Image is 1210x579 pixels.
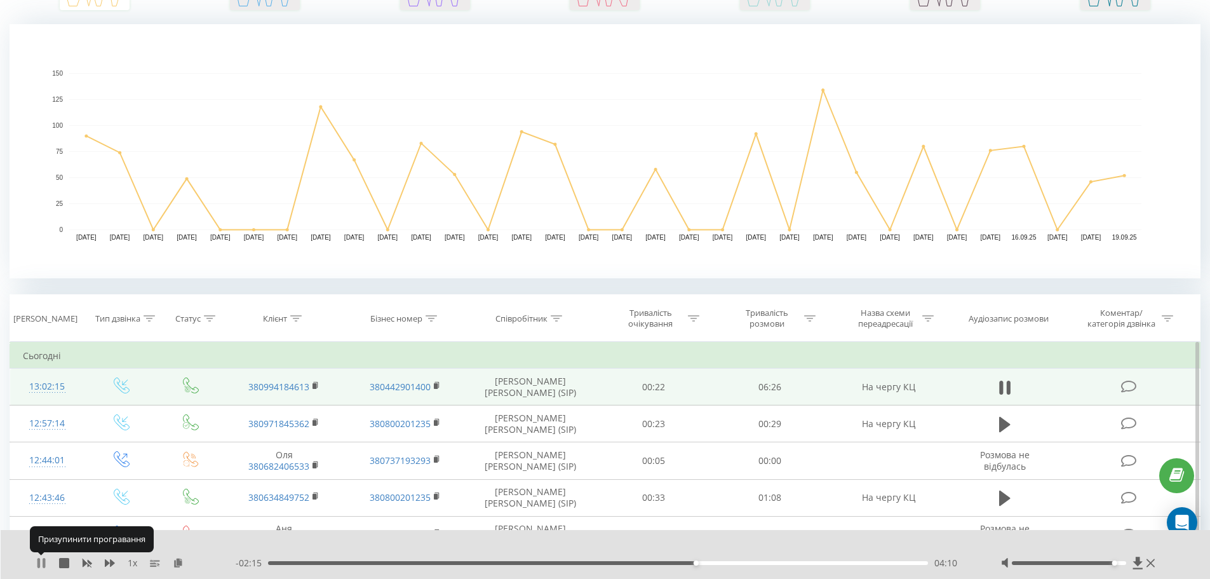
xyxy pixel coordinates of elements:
td: На чергу КЦ [828,479,948,516]
text: 19.09.25 [1112,234,1137,241]
text: [DATE] [847,234,867,241]
span: Розмова не відбулась [980,449,1030,472]
div: Призупинити програвання [30,526,154,552]
div: Тривалість очікування [617,308,685,329]
text: [DATE] [210,234,231,241]
td: Сьогодні [10,343,1200,369]
td: 00:33 [596,479,712,516]
text: [DATE] [277,234,297,241]
div: Accessibility label [1112,561,1117,566]
text: [DATE] [679,234,699,241]
a: 380442901400 [370,381,431,393]
text: [DATE] [177,234,197,241]
td: [PERSON_NAME] [PERSON_NAME] (SIP) [466,369,596,405]
text: [DATE] [144,234,164,241]
div: 12:57:14 [23,411,72,436]
text: [DATE] [779,234,800,241]
td: 00:22 [596,369,712,405]
text: [DATE] [445,234,465,241]
div: Open Intercom Messenger [1167,507,1197,538]
text: 100 [52,122,63,129]
text: [DATE] [981,234,1001,241]
a: 380682406533 [248,460,309,472]
td: 06:26 [712,369,828,405]
text: [DATE] [1081,234,1101,241]
text: 16.09.25 [1012,234,1037,241]
text: [DATE] [947,234,967,241]
td: [PERSON_NAME] [PERSON_NAME] (SIP) [466,479,596,516]
td: [PERSON_NAME] [PERSON_NAME] (SIP) [466,405,596,442]
a: 380971845362 [248,418,309,430]
div: Аудіозапис розмови [969,313,1049,324]
text: [DATE] [913,234,934,241]
text: [DATE] [880,234,900,241]
text: [DATE] [344,234,365,241]
td: 00:29 [712,405,828,442]
text: [DATE] [545,234,565,241]
div: Статус [175,313,201,324]
td: [PERSON_NAME] [PERSON_NAME] (SIP) [466,442,596,479]
td: 00:09 [596,516,712,553]
text: [DATE] [378,234,398,241]
td: 00:23 [596,405,712,442]
text: [DATE] [813,234,833,241]
div: Співробітник [495,313,548,324]
text: 150 [52,70,63,77]
text: 25 [56,200,64,207]
td: 01:08 [712,479,828,516]
td: 00:05 [596,442,712,479]
text: [DATE] [411,234,431,241]
text: [DATE] [110,234,130,241]
text: [DATE] [76,234,97,241]
td: На чергу КЦ [828,405,948,442]
td: 00:00 [712,442,828,479]
span: 1 x [128,557,137,569]
text: 50 [56,174,64,181]
div: Коментар/категорія дзвінка [1084,308,1159,329]
text: [DATE] [612,234,633,241]
a: 380994184613 [248,381,309,393]
a: 380634849752 [248,491,309,503]
svg: A chart. [10,24,1200,278]
div: 12:43:14 [23,522,72,547]
div: [PERSON_NAME] [13,313,77,324]
text: [DATE] [713,234,733,241]
a: 380800201235 [370,418,431,430]
text: [DATE] [746,234,766,241]
div: Назва схеми переадресації [851,308,919,329]
div: Accessibility label [693,561,698,566]
td: Аня [224,516,344,553]
td: [PERSON_NAME] [PERSON_NAME] (SIP) [466,516,596,553]
div: 13:02:15 [23,374,72,399]
text: 125 [52,96,63,103]
text: [DATE] [579,234,599,241]
a: 380737193293 [370,454,431,467]
a: 380800201235 [370,491,431,503]
span: 04:10 [934,557,957,569]
text: [DATE] [244,234,264,241]
text: [DATE] [478,234,499,241]
span: Розмова не відбулась [980,522,1030,546]
span: - 02:15 [236,557,268,569]
text: [DATE] [645,234,666,241]
text: 75 [56,148,64,155]
td: На чергу КЦ [828,369,948,405]
text: [DATE] [311,234,331,241]
div: Клієнт [263,313,287,324]
text: 0 [59,226,63,233]
td: 00:00 [712,516,828,553]
td: Оля [224,442,344,479]
div: Тривалість розмови [733,308,801,329]
div: Бізнес номер [370,313,422,324]
div: Тип дзвінка [95,313,140,324]
div: 12:43:46 [23,486,72,510]
a: 380737193293 [370,528,431,540]
text: [DATE] [1047,234,1068,241]
text: [DATE] [511,234,532,241]
div: 12:44:01 [23,448,72,473]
